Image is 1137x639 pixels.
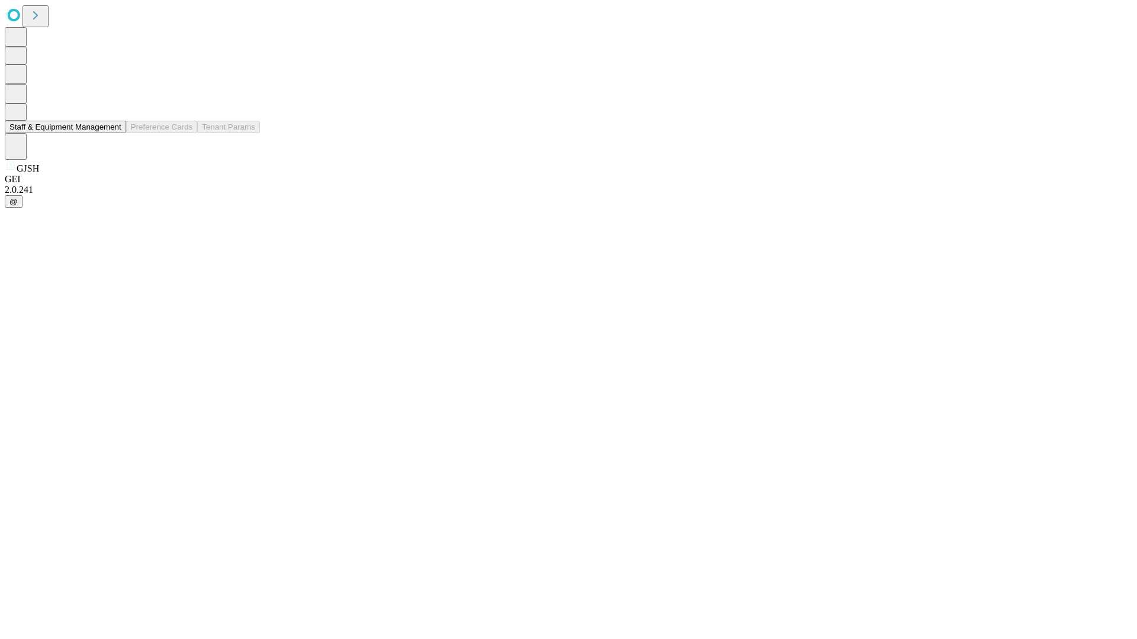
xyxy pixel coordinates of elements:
[126,121,197,133] button: Preference Cards
[5,174,1132,185] div: GEI
[5,185,1132,195] div: 2.0.241
[5,195,23,208] button: @
[17,163,39,173] span: GJSH
[5,121,126,133] button: Staff & Equipment Management
[9,197,18,206] span: @
[197,121,260,133] button: Tenant Params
